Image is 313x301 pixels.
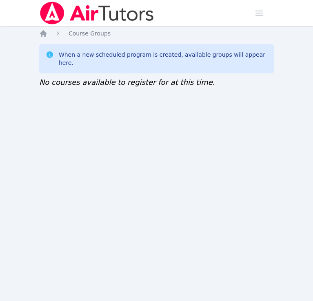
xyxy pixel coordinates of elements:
[59,51,267,67] div: When a new scheduled program is created, available groups will appear here.
[39,78,215,86] span: No courses available to register for at this time.
[39,29,274,38] nav: Breadcrumb
[69,30,111,37] span: Course Groups
[69,29,111,38] a: Course Groups
[39,2,155,24] img: Air Tutors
